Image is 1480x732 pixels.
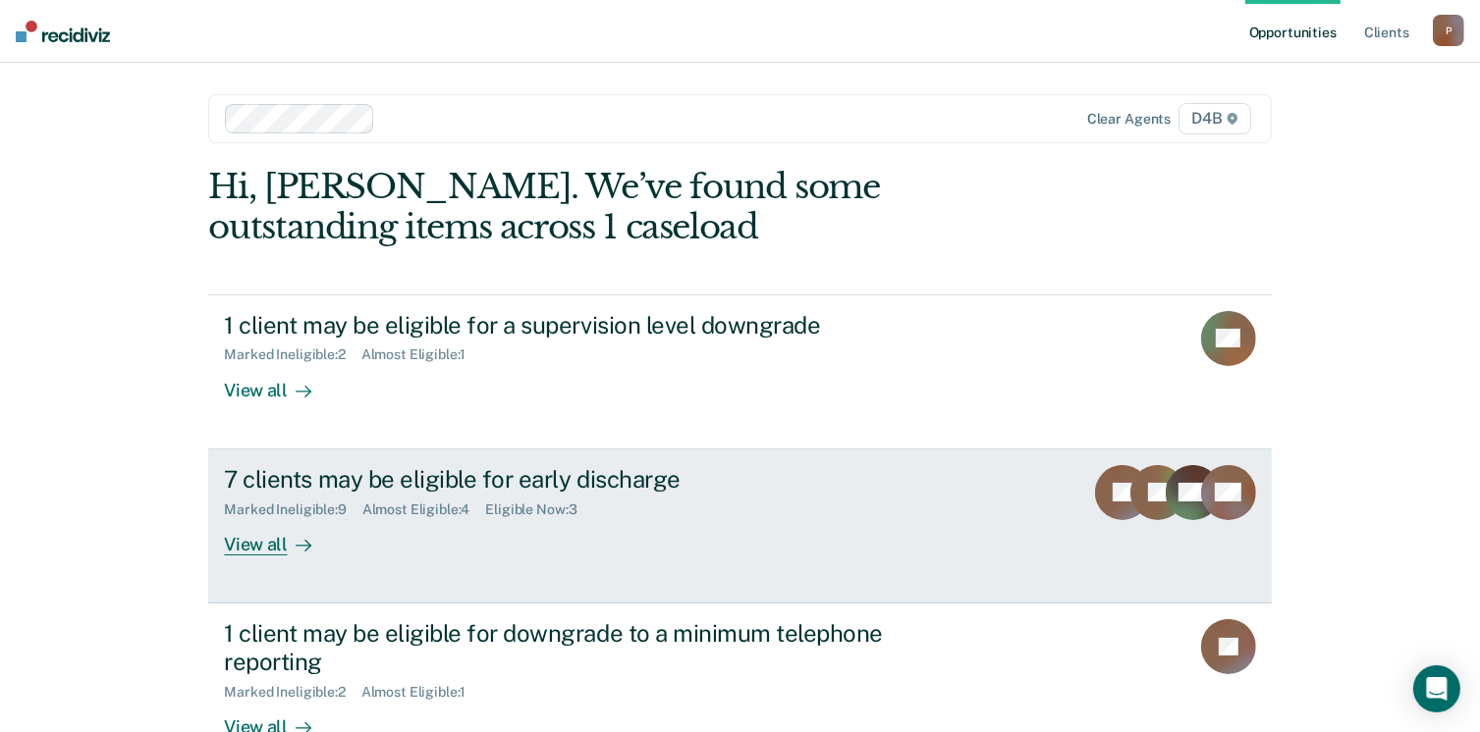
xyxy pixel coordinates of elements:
div: 1 client may be eligible for a supervision level downgrade [224,311,913,340]
div: View all [224,517,334,555]
div: Open Intercom Messenger [1413,665,1460,712]
div: View all [224,363,334,401]
a: 7 clients may be eligible for early dischargeMarked Ineligible:9Almost Eligible:4Eligible Now:3Vi... [208,449,1271,603]
div: Marked Ineligible : 2 [224,346,360,363]
a: 1 client may be eligible for a supervision level downgradeMarked Ineligible:2Almost Eligible:1Vie... [208,294,1271,449]
span: D4B [1179,103,1250,134]
img: Recidiviz [16,21,110,42]
div: Marked Ineligible : 9 [224,501,361,518]
div: Marked Ineligible : 2 [224,684,360,701]
div: Almost Eligible : 1 [361,346,482,363]
div: Almost Eligible : 4 [362,501,486,518]
button: P [1433,15,1464,46]
div: Clear agents [1087,111,1171,128]
div: Eligible Now : 3 [485,501,592,518]
div: 7 clients may be eligible for early discharge [224,465,913,494]
div: Hi, [PERSON_NAME]. We’ve found some outstanding items across 1 caseload [208,167,1059,247]
div: 1 client may be eligible for downgrade to a minimum telephone reporting [224,619,913,676]
div: Almost Eligible : 1 [361,684,482,701]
